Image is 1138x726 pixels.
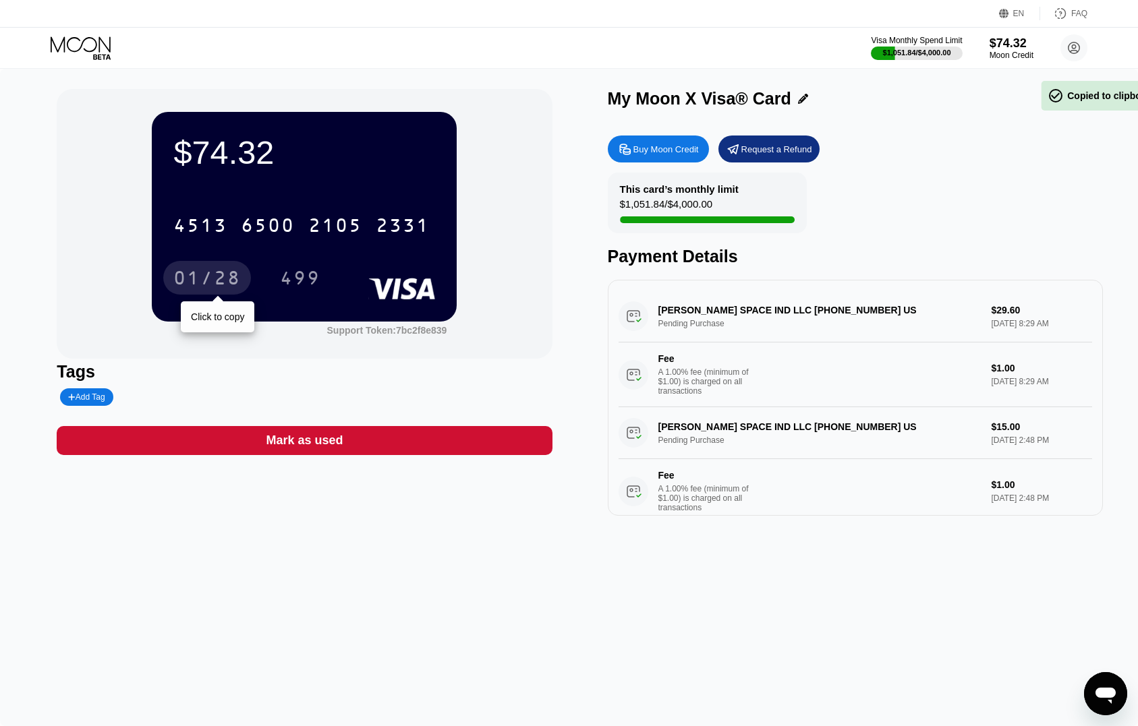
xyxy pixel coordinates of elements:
div: Fee [658,353,753,364]
span:  [1048,88,1064,104]
div: Visa Monthly Spend Limit [871,36,962,45]
div: Support Token: 7bc2f8e839 [327,325,447,336]
div: Fee [658,470,753,481]
div: FAQ [1040,7,1087,20]
div: $1.00 [991,363,1091,373]
div: $1,051.84 / $4,000.00 [883,49,951,57]
div: A 1.00% fee (minimum of $1.00) is charged on all transactions [658,484,760,512]
div: 2105 [308,216,362,238]
div: FAQ [1071,9,1087,18]
div: Buy Moon Credit [633,144,699,155]
div: A 1.00% fee (minimum of $1.00) is charged on all transactions [658,367,760,396]
div: Moon Credit [990,51,1033,60]
div: 6500 [241,216,295,238]
div: Tags [57,362,552,382]
div: 499 [280,269,320,291]
div: 2331 [376,216,430,238]
div: Add Tag [60,388,113,406]
iframe: Кнопка запуска окна обмена сообщениями [1084,672,1127,715]
div: 01/28 [163,261,251,295]
div: $74.32Moon Credit [990,36,1033,60]
div: Mark as used [266,433,343,448]
div: Request a Refund [741,144,812,155]
div: Payment Details [608,247,1103,266]
div: This card’s monthly limit [620,183,739,195]
div: $1.00 [991,479,1091,490]
div: Click to copy [191,311,244,322]
div: [DATE] 8:29 AM [991,377,1091,386]
div: FeeA 1.00% fee (minimum of $1.00) is charged on all transactions$1.00[DATE] 8:29 AM [619,342,1092,407]
div: [DATE] 2:48 PM [991,493,1091,503]
div: EN [999,7,1040,20]
div: EN [1013,9,1025,18]
div: $74.32 [990,36,1033,51]
div: 01/28 [173,269,241,291]
div: Buy Moon Credit [608,135,709,162]
div: FeeA 1.00% fee (minimum of $1.00) is charged on all transactions$1.00[DATE] 2:48 PM [619,459,1092,524]
div: My Moon X Visa® Card [608,89,791,109]
div: Request a Refund [718,135,820,162]
div: 4513650021052331 [165,208,438,242]
div: $74.32 [173,133,435,171]
div: Mark as used [57,426,552,455]
div: 4513 [173,216,227,238]
div: 499 [270,261,331,295]
div: Support Token:7bc2f8e839 [327,325,447,336]
div: $1,051.84 / $4,000.00 [620,198,713,216]
div: Add Tag [68,392,105,402]
div: Visa Monthly Spend Limit$1,051.84/$4,000.00 [871,36,962,60]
